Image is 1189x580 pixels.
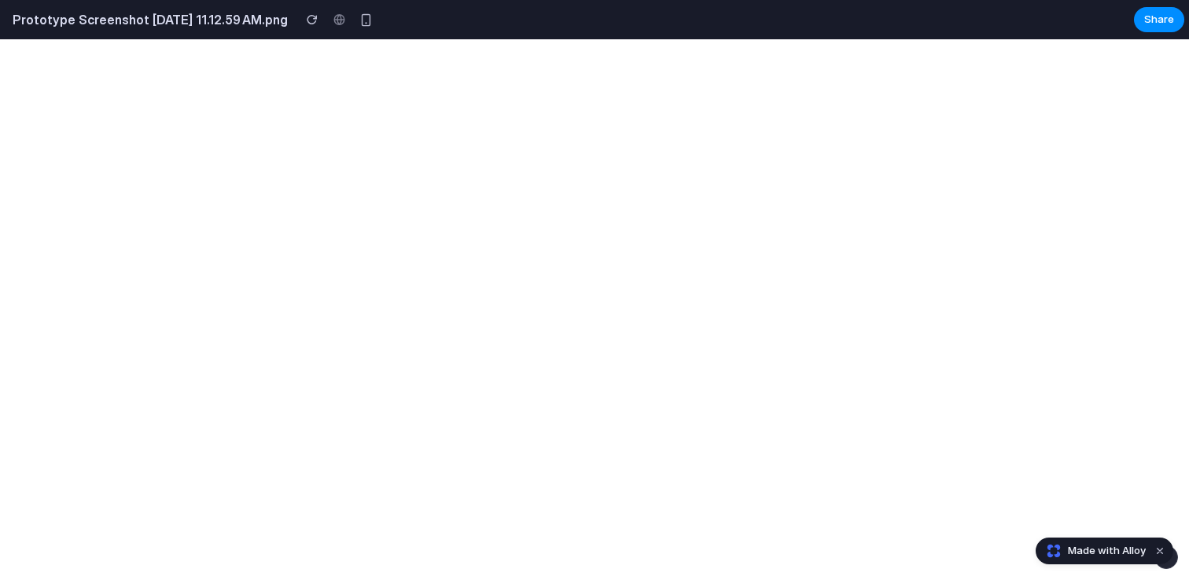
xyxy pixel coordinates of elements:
[1150,541,1169,560] button: Dismiss watermark
[1134,7,1184,32] button: Share
[1036,543,1147,559] a: Made with Alloy
[6,10,288,29] h2: Prototype Screenshot [DATE] 11.12.59 AM.png
[1144,12,1174,28] span: Share
[1068,543,1146,559] span: Made with Alloy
